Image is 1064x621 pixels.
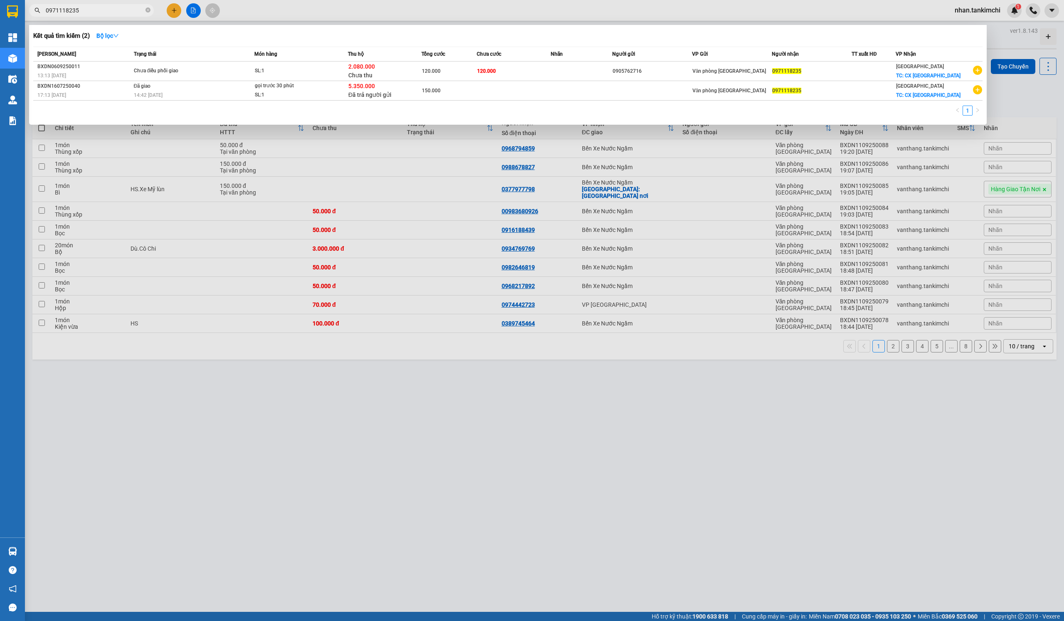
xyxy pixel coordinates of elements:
[953,106,963,116] button: left
[9,566,17,574] span: question-circle
[34,7,40,13] span: search
[772,51,799,57] span: Người nhận
[96,32,119,39] strong: Bộ lọc
[973,66,982,75] span: plus-circle
[33,32,90,40] h3: Kết quả tìm kiếm ( 2 )
[348,83,375,89] span: 5.350.000
[896,64,944,69] span: [GEOGRAPHIC_DATA]
[37,62,131,71] div: BXDN0609250011
[551,51,563,57] span: Nhãn
[8,96,17,104] img: warehouse-icon
[134,51,156,57] span: Trạng thái
[973,85,982,94] span: plus-circle
[134,67,196,76] div: Chưa điều phối giao
[422,68,441,74] span: 120.000
[37,51,76,57] span: [PERSON_NAME]
[46,6,144,15] input: Tìm tên, số ĐT hoặc mã đơn
[37,73,66,79] span: 13:13 [DATE]
[145,7,150,12] span: close-circle
[692,51,708,57] span: VP Gửi
[612,51,635,57] span: Người gửi
[37,82,131,91] div: BXDN1607250040
[973,106,983,116] li: Next Page
[90,29,126,42] button: Bộ lọcdown
[348,63,375,70] span: 2.080.000
[8,33,17,42] img: dashboard-icon
[348,51,364,57] span: Thu hộ
[963,106,972,115] a: 1
[772,88,801,94] span: 0971118235
[477,51,501,57] span: Chưa cước
[254,51,277,57] span: Món hàng
[692,68,766,74] span: Văn phòng [GEOGRAPHIC_DATA]
[8,75,17,84] img: warehouse-icon
[113,33,119,39] span: down
[975,108,980,113] span: right
[7,5,18,18] img: logo-vxr
[134,92,163,98] span: 14:42 [DATE]
[9,604,17,611] span: message
[9,585,17,593] span: notification
[8,547,17,556] img: warehouse-icon
[772,68,801,74] span: 0971118235
[896,51,916,57] span: VP Nhận
[255,91,317,100] div: SL: 1
[348,91,392,98] span: Đã trả người gửi
[421,51,445,57] span: Tổng cước
[422,88,441,94] span: 150.000
[963,106,973,116] li: 1
[613,67,692,76] div: 0905762716
[692,88,766,94] span: Văn phòng [GEOGRAPHIC_DATA]
[255,81,317,91] div: gọi trước 30 phút
[973,106,983,116] button: right
[896,73,961,79] span: TC: CX [GEOGRAPHIC_DATA]
[8,116,17,125] img: solution-icon
[477,68,496,74] span: 120.000
[255,67,317,76] div: SL: 1
[852,51,877,57] span: TT xuất HĐ
[134,83,151,89] span: Đã giao
[8,54,17,63] img: warehouse-icon
[145,7,150,15] span: close-circle
[896,83,944,89] span: [GEOGRAPHIC_DATA]
[348,72,372,79] span: Chưa thu
[955,108,960,113] span: left
[896,92,961,98] span: TC: CX [GEOGRAPHIC_DATA]
[37,92,66,98] span: 17:13 [DATE]
[953,106,963,116] li: Previous Page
